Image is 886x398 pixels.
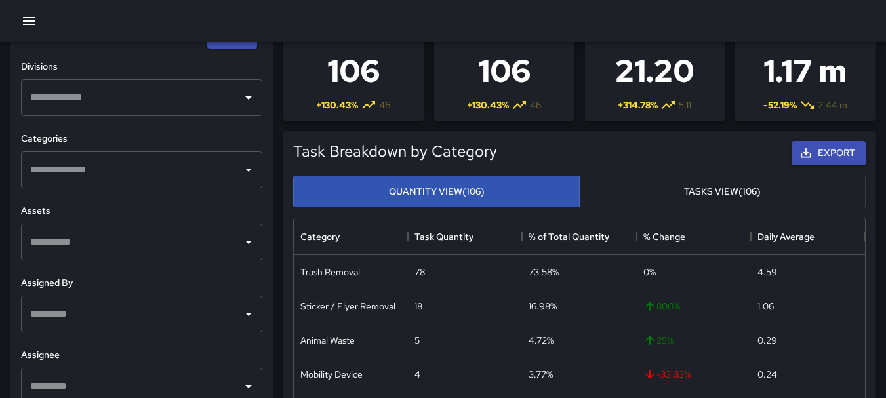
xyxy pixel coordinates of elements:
[529,218,609,255] div: % of Total Quantity
[239,161,258,179] button: Open
[414,368,420,381] div: 4
[643,218,685,255] div: % Change
[744,45,867,97] h3: 1.17 m
[21,276,262,290] h6: Assigned By
[763,98,797,111] span: -52.19 %
[757,300,774,313] div: 1.06
[300,266,360,279] div: Trash Removal
[414,218,473,255] div: Task Quantity
[792,141,866,165] button: Export
[679,98,691,111] span: 5.11
[316,98,358,111] span: + 130.43 %
[757,368,777,381] div: 0.24
[618,98,658,111] span: + 314.78 %
[239,89,258,107] button: Open
[300,368,363,381] div: Mobility Device
[757,218,815,255] div: Daily Average
[529,334,554,347] div: 4.72%
[311,45,395,97] h3: 106
[643,266,656,279] span: 0 %
[607,45,702,97] h3: 21.20
[414,334,420,347] div: 5
[757,334,777,347] div: 0.29
[408,218,522,255] div: Task Quantity
[414,266,425,279] div: 78
[529,300,557,313] div: 16.98%
[239,233,258,251] button: Open
[379,98,390,111] span: 46
[529,368,553,381] div: 3.77%
[637,218,751,255] div: % Change
[530,98,541,111] span: 46
[21,348,262,363] h6: Assignee
[757,266,777,279] div: 4.59
[293,176,580,208] button: Quantity View(106)
[293,141,497,162] h5: Task Breakdown by Category
[300,334,355,347] div: Animal Waste
[294,218,408,255] div: Category
[643,300,680,313] span: 800 %
[643,368,691,381] span: -33.33 %
[467,98,509,111] span: + 130.43 %
[300,300,395,313] div: Sticker / Flyer Removal
[239,377,258,395] button: Open
[452,45,556,97] h3: 106
[751,218,865,255] div: Daily Average
[21,204,262,218] h6: Assets
[21,60,262,74] h6: Divisions
[522,218,636,255] div: % of Total Quantity
[21,132,262,146] h6: Categories
[529,266,559,279] div: 73.58%
[643,334,674,347] span: 25 %
[239,305,258,323] button: Open
[579,176,866,208] button: Tasks View(106)
[818,98,847,111] span: 2.44 m
[300,218,340,255] div: Category
[414,300,422,313] div: 18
